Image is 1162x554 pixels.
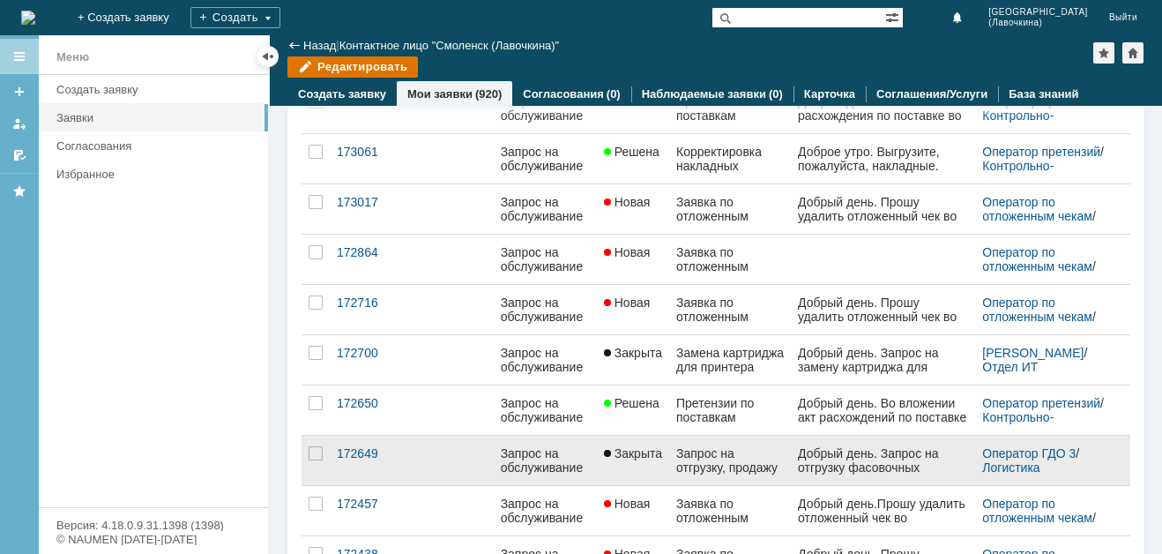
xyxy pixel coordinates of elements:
a: Заявка по отложенным чекам [669,285,791,334]
div: Заявка по отложенным чекам [676,296,784,324]
a: Соглашения/Услуги [876,87,987,101]
a: 172864 [330,235,404,284]
a: Карточка [804,87,855,101]
a: Заявка по отложенным чекам [669,184,791,234]
a: 173017 [330,184,404,234]
div: 172457 [337,497,397,511]
a: Наблюдаемые заявки [642,87,766,101]
div: Запрос на обслуживание [501,245,590,273]
a: 172650 [330,386,404,435]
span: Закрыта [604,346,662,360]
div: Претензии по поставкам [676,94,784,123]
a: Закрыта [597,436,669,485]
a: Оператор претензий [982,396,1100,410]
a: Закрыта [597,335,669,385]
span: Новая [604,296,651,310]
a: Перейти на домашнюю страницу [21,11,35,25]
a: Запрос на обслуживание [494,386,597,435]
a: Создать заявку [5,78,34,106]
a: Запрос на отгрузку, продажу фасовочных пакетов [669,436,791,485]
div: Запрос на обслуживание [501,346,590,374]
span: Закрыта [604,446,662,460]
a: Запрос на обслуживание [494,84,597,133]
a: [PERSON_NAME] [982,346,1084,360]
div: 173017 [337,195,397,209]
a: 173100 [330,84,404,133]
div: Создать заявку [56,83,257,96]
div: 172864 [337,245,397,259]
div: / [982,94,1109,123]
div: Добавить в избранное [1093,42,1114,64]
span: Решена [604,145,659,159]
a: Назад [303,39,336,52]
a: Запрос на обслуживание [494,134,597,183]
a: Согласования [49,132,264,160]
a: Мои заявки [5,109,34,138]
div: Сделать домашней страницей [1122,42,1143,64]
div: (0) [769,87,783,101]
a: 172700 [330,335,404,385]
a: Оператор по отложенным чекам [982,245,1092,273]
a: Замена картриджа для принтера [669,335,791,385]
a: Заявка по отложенным чекам [669,235,791,284]
a: Запрос на обслуживание [494,184,597,234]
div: Заявка по отложенным чекам [676,497,784,525]
span: Решена [604,396,659,410]
span: Новая [604,497,651,511]
div: Запрос на отгрузку, продажу фасовочных пакетов [676,446,784,475]
div: / [982,195,1109,223]
a: Мои заявки [407,87,473,101]
a: Запрос на обслуживание [494,436,597,485]
div: Замена картриджа для принтера [676,346,784,374]
a: Новая [597,285,669,334]
div: Согласования [56,139,257,153]
a: Решена [597,84,669,133]
div: Меню [56,47,89,68]
a: Оператор ГДО 3 [982,446,1076,460]
div: / [982,396,1109,424]
div: Версия: 4.18.0.9.31.1398 (1398) [56,520,250,531]
div: / [982,145,1109,173]
a: Корректировка накладных [669,134,791,183]
a: Заявки [49,104,264,131]
a: 173061 [330,134,404,183]
a: Оператор по отложенным чекам [982,195,1092,223]
a: Решена [597,386,669,435]
div: / [982,296,1109,324]
div: Корректировка накладных [676,145,784,173]
a: Отдел ИТ [982,360,1038,374]
a: Запрос на обслуживание [494,285,597,334]
div: Запрос на обслуживание [501,296,590,324]
a: Логистика [982,460,1039,475]
a: Решена [597,134,669,183]
a: Контрольно-ревизионный отдел [982,410,1094,438]
a: База знаний [1009,87,1078,101]
a: Заявка по отложенным чекам [669,486,791,535]
a: Претензии по поставкам [669,386,791,435]
div: Запрос на обслуживание [501,497,590,525]
div: | [336,38,339,51]
div: Запрос на обслуживание [501,396,590,424]
a: Новая [597,235,669,284]
a: Согласования [523,87,604,101]
div: Заявка по отложенным чекам [676,245,784,273]
img: logo [21,11,35,25]
div: 172650 [337,396,397,410]
div: Заявки [56,111,257,124]
div: Заявка по отложенным чекам [676,195,784,223]
div: / [982,497,1109,525]
a: Новая [597,486,669,535]
div: / [982,245,1109,273]
a: Контрольно-ревизионный отдел [982,159,1094,187]
div: (920) [475,87,502,101]
a: Оператор по отложенным чекам [982,296,1092,324]
a: Претензии по поставкам [669,84,791,133]
span: Новая [604,245,651,259]
div: Скрыть меню [257,46,279,67]
div: 172700 [337,346,397,360]
div: 173061 [337,145,397,159]
div: Запрос на обслуживание [501,145,590,173]
div: 172649 [337,446,397,460]
a: Создать заявку [49,76,264,103]
div: 172716 [337,296,397,310]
